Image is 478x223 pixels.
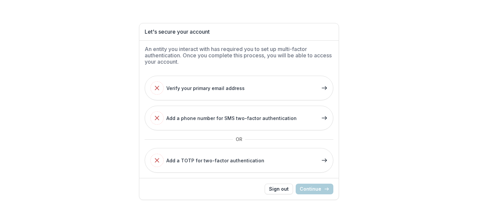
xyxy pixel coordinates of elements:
[145,29,333,35] h1: Let's secure your account
[166,157,264,164] span: Add a TOTP for two-factor authentication
[145,148,333,173] button: Add a TOTP for two-factor authentication
[265,184,293,194] button: Sign out
[145,46,333,65] h2: An entity you interact with has required you to set up multi-factor authentication. Once you comp...
[296,184,333,194] button: Continue
[166,85,245,92] span: Verify your primary email address
[145,106,333,130] button: Add a phone number for SMS two-factor authentication
[166,115,297,122] span: Add a phone number for SMS two-factor authentication
[233,134,245,145] span: OR
[145,76,333,100] button: Verify your primary email address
